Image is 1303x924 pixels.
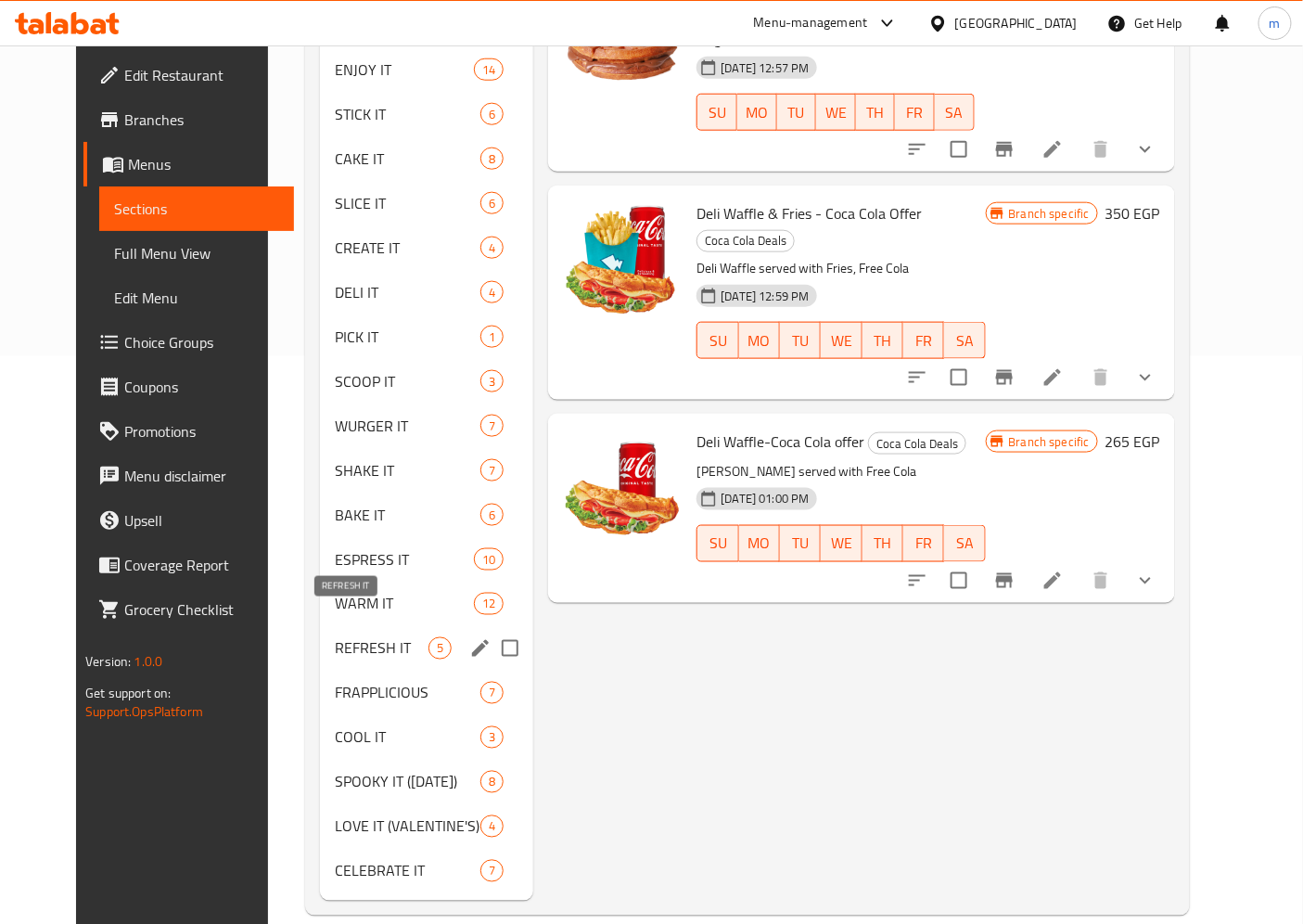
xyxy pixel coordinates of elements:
div: items [474,593,504,615]
a: Full Menu View [99,231,294,276]
button: Branch-specific-item [982,127,1027,172]
span: SU [705,327,731,354]
span: WE [828,327,854,354]
span: Deli Waffle-Coca Cola offer [696,428,864,456]
span: LOVE IT (VALENTINE'S) [335,815,480,838]
span: Choice Groups [124,331,279,353]
div: COOL IT [335,726,480,749]
div: [GEOGRAPHIC_DATA] [955,13,1078,33]
span: 4 [481,239,503,257]
div: SPOOKY IT ([DATE])8 [320,760,533,804]
span: CELEBRATE IT [335,860,480,882]
a: Edit menu item [1041,138,1064,160]
span: 3 [481,729,503,747]
a: Coverage Report [83,543,294,587]
div: CELEBRATE IT7 [320,849,533,893]
button: TH [862,322,903,359]
a: Sections [99,186,294,231]
span: Branch specific [1002,205,1097,223]
div: PICK IT [335,326,480,348]
button: FR [903,322,944,359]
div: items [480,726,504,749]
span: SU [705,530,731,557]
span: Menu disclaimer [124,465,279,487]
span: 7 [481,417,503,435]
a: Choice Groups [83,320,294,365]
div: items [480,504,504,526]
span: SU [705,99,730,126]
span: 4 [481,818,503,836]
span: Branch specific [1002,433,1097,451]
button: WE [816,94,856,131]
span: m [1270,13,1281,33]
span: TH [870,530,896,557]
span: FRAPPLICIOUS [335,682,480,704]
img: Deli Waffle-Coca Cola offer [563,429,682,547]
span: STICK IT [335,103,480,125]
span: FR [911,327,937,354]
div: BAKE IT6 [320,493,533,537]
h6: 265 EGP [1105,429,1160,455]
div: items [480,771,504,793]
button: sort-choices [895,127,939,172]
a: Support.OpsPlatform [85,699,203,724]
div: items [474,58,504,81]
button: delete [1079,355,1123,400]
div: SLICE IT6 [320,181,533,225]
div: ENJOY IT14 [320,47,533,92]
div: items [480,815,504,838]
button: delete [1079,127,1123,172]
a: Upsell [83,498,294,543]
span: FR [911,530,937,557]
a: Menus [83,142,294,186]
div: DELI IT [335,281,480,303]
span: SHAKE IT [335,459,480,481]
div: CAKE IT8 [320,136,533,181]
span: TU [787,530,813,557]
a: Edit Menu [99,276,294,320]
span: Get support on: [85,681,171,705]
span: WURGER IT [335,415,480,437]
button: sort-choices [895,355,939,400]
p: [PERSON_NAME] served with Free Cola [696,460,985,483]
div: items [474,548,504,571]
span: WE [828,530,854,557]
span: Promotions [124,420,279,443]
span: 4 [481,284,503,302]
button: SA [944,525,985,562]
svg: Show Choices [1134,570,1156,592]
span: Version: [85,649,131,674]
div: SLICE IT [335,192,480,214]
span: Grocery Checklist [124,598,279,621]
span: 10 [475,551,503,569]
span: 6 [481,106,503,123]
span: WE [824,99,849,126]
span: Coca Cola Deals [869,433,965,455]
span: 6 [481,195,503,212]
div: items [480,103,504,125]
span: TU [785,99,810,126]
span: SA [942,99,967,126]
span: Select to update [939,358,978,397]
span: Upsell [124,509,279,532]
span: SA [952,327,977,354]
span: Sections [114,198,279,220]
button: sort-choices [895,558,939,603]
a: Branches [83,97,294,142]
div: CREATE IT4 [320,225,533,270]
div: COOL IT3 [320,715,533,760]
span: ESPRESS IT [335,548,474,571]
div: STICK IT6 [320,92,533,136]
div: DELI IT4 [320,270,533,314]
span: Edit Restaurant [124,64,279,86]
div: items [480,370,504,392]
span: Coupons [124,376,279,398]
div: items [480,415,504,437]
button: MO [739,322,780,359]
span: TU [787,327,813,354]
button: SU [696,94,737,131]
a: Edit menu item [1041,570,1064,592]
span: [DATE] 12:57 PM [713,59,816,77]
